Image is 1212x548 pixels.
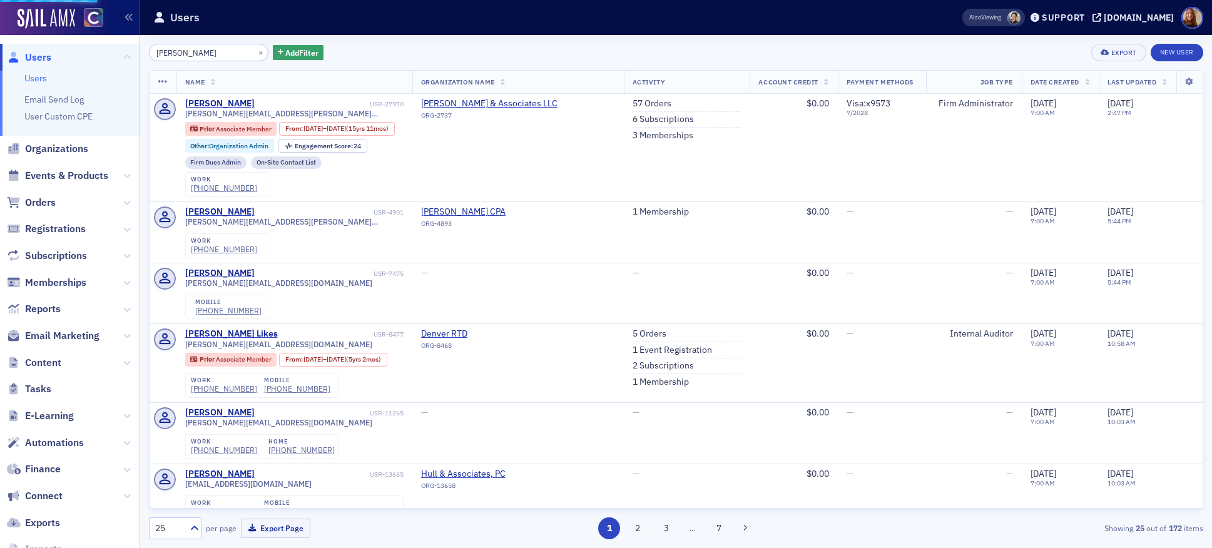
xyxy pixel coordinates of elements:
[25,382,51,396] span: Tasks
[7,409,74,423] a: E-Learning
[1031,407,1056,418] span: [DATE]
[25,249,87,263] span: Subscriptions
[255,46,267,58] button: ×
[191,183,257,193] a: [PHONE_NUMBER]
[25,222,86,236] span: Registrations
[75,8,103,29] a: View Homepage
[847,109,917,117] span: 7 / 2028
[185,217,404,226] span: [PERSON_NAME][EMAIL_ADDRESS][PERSON_NAME][DOMAIN_NAME]
[279,122,395,136] div: From: 2009-02-28 00:00:00
[185,98,255,109] div: [PERSON_NAME]
[185,206,255,218] a: [PERSON_NAME]
[633,78,665,86] span: Activity
[633,206,689,218] a: 1 Membership
[155,522,183,535] div: 25
[25,169,108,183] span: Events & Products
[758,78,818,86] span: Account Credit
[847,468,853,479] span: —
[807,328,829,339] span: $0.00
[25,142,88,156] span: Organizations
[847,206,853,217] span: —
[1031,328,1056,339] span: [DATE]
[195,298,262,306] div: mobile
[1031,339,1055,348] time: 7:00 AM
[1006,407,1013,418] span: —
[185,469,255,480] div: [PERSON_NAME]
[1006,267,1013,278] span: —
[421,220,535,232] div: ORG-4893
[860,522,1203,534] div: Showing out of items
[421,267,428,278] span: —
[1031,278,1055,287] time: 7:00 AM
[25,276,86,290] span: Memberships
[633,114,694,125] a: 6 Subscriptions
[195,306,262,315] a: [PHONE_NUMBER]
[303,355,381,363] div: – (5yrs 2mos)
[807,407,829,418] span: $0.00
[1108,407,1133,418] span: [DATE]
[25,329,99,343] span: Email Marketing
[1007,11,1021,24] span: Pamela Galey-Coleman
[935,98,1013,109] div: Firm Administrator
[1108,328,1133,339] span: [DATE]
[149,44,268,61] input: Search…
[7,276,86,290] a: Memberships
[1133,522,1146,534] strong: 25
[1031,417,1055,426] time: 7:00 AM
[264,384,330,393] a: [PHONE_NUMBER]
[1108,267,1133,278] span: [DATE]
[18,9,75,29] img: SailAMX
[633,267,639,278] span: —
[633,98,671,109] a: 57 Orders
[633,377,689,388] a: 1 Membership
[185,78,205,86] span: Name
[190,124,271,133] a: Prior Associate Member
[191,438,257,445] div: work
[241,519,310,538] button: Export Page
[1108,417,1136,426] time: 10:03 AM
[191,176,257,183] div: work
[7,222,86,236] a: Registrations
[1092,13,1178,22] button: [DOMAIN_NAME]
[285,355,304,363] span: From :
[25,196,56,210] span: Orders
[1111,49,1137,56] div: Export
[1006,206,1013,217] span: —
[191,245,257,254] a: [PHONE_NUMBER]
[185,156,247,169] div: Firm Dues Admin
[25,302,61,316] span: Reports
[191,445,257,455] a: [PHONE_NUMBER]
[185,328,278,340] a: [PERSON_NAME] Likes
[24,94,84,105] a: Email Send Log
[1031,216,1055,225] time: 7:00 AM
[185,340,372,349] span: [PERSON_NAME][EMAIL_ADDRESS][DOMAIN_NAME]
[847,78,914,86] span: Payment Methods
[633,468,639,479] span: —
[633,407,639,418] span: —
[303,124,323,133] span: [DATE]
[847,407,853,418] span: —
[1031,267,1056,278] span: [DATE]
[303,355,323,363] span: [DATE]
[1031,108,1055,117] time: 7:00 AM
[170,10,200,25] h1: Users
[1031,479,1055,487] time: 7:00 AM
[1108,339,1136,348] time: 10:58 AM
[7,169,108,183] a: Events & Products
[7,516,60,530] a: Exports
[1108,479,1136,487] time: 10:03 AM
[684,522,701,534] span: …
[190,355,271,363] a: Prior Associate Member
[191,507,257,516] div: [PHONE_NUMBER]
[1108,278,1131,287] time: 5:44 PM
[268,438,335,445] div: home
[185,278,372,288] span: [PERSON_NAME][EMAIL_ADDRESS][DOMAIN_NAME]
[257,270,404,278] div: USR-7475
[633,345,712,356] a: 1 Event Registration
[285,47,318,58] span: Add Filter
[295,141,354,150] span: Engagement Score :
[25,489,63,503] span: Connect
[185,268,255,279] div: [PERSON_NAME]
